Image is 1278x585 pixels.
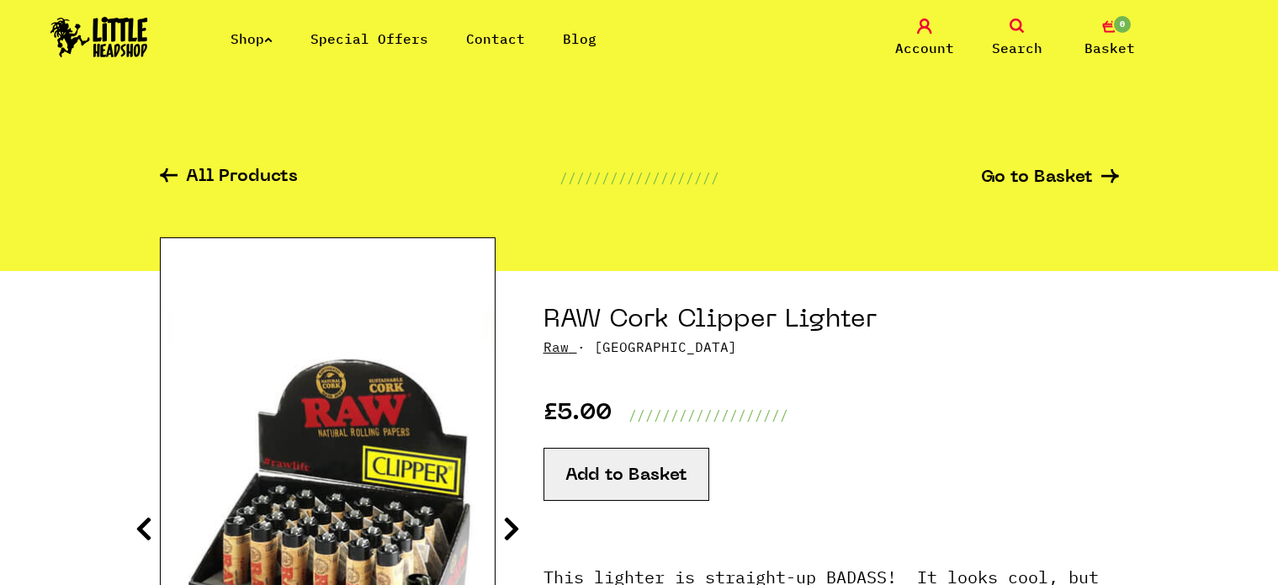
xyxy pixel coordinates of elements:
h1: RAW Cork Clipper Lighter [544,305,1119,337]
img: Little Head Shop Logo [50,17,148,57]
p: /////////////////// [628,405,788,425]
span: Search [992,38,1042,58]
a: Contact [466,30,525,47]
a: Shop [231,30,273,47]
a: Blog [563,30,597,47]
span: 0 [1112,14,1132,35]
a: Search [975,19,1059,58]
a: All Products [160,168,298,188]
span: Basket [1084,38,1135,58]
span: Account [895,38,954,58]
p: £5.00 [544,405,612,425]
p: /////////////////// [559,168,719,188]
p: · [GEOGRAPHIC_DATA] [544,337,1119,357]
a: Special Offers [310,30,428,47]
a: 0 Basket [1068,19,1152,58]
a: Raw [544,338,569,355]
a: Go to Basket [981,169,1119,187]
button: Add to Basket [544,448,709,501]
